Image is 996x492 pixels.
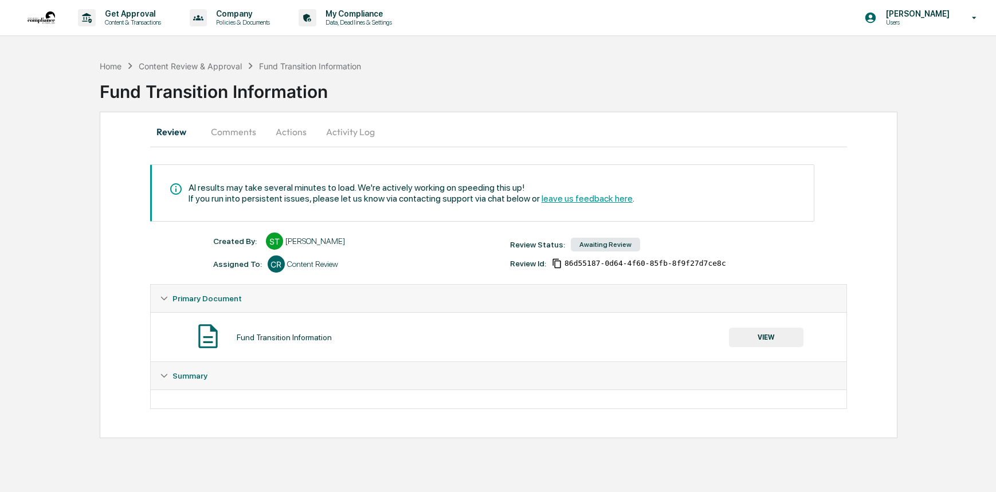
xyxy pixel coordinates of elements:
[317,118,384,145] button: Activity Log
[172,294,242,303] span: Primary Document
[571,238,640,251] div: Awaiting Review
[265,118,317,145] button: Actions
[877,9,955,18] p: [PERSON_NAME]
[189,193,634,204] div: If you run into persistent issues, please let us know via contacting support via chat below or .
[287,259,338,269] div: Content Review
[150,118,202,145] button: Review
[729,328,803,347] button: VIEW
[151,362,847,389] div: Summary
[207,9,276,18] p: Company
[877,18,955,26] p: Users
[542,193,633,204] span: leave us feedback here
[237,333,332,342] div: Fund Transition Information
[316,9,398,18] p: My Compliance
[268,255,285,273] div: CR
[96,18,167,26] p: Content & Transactions
[202,118,265,145] button: Comments
[28,11,55,24] img: logo
[139,61,242,71] div: Content Review & Approval
[172,371,207,380] span: Summary
[151,285,847,312] div: Primary Document
[285,237,345,246] div: [PERSON_NAME]
[510,259,546,268] div: Review Id:
[259,61,361,71] div: Fund Transition Information
[151,389,847,408] div: Summary
[151,312,847,361] div: Primary Document
[100,61,121,71] div: Home
[316,18,398,26] p: Data, Deadlines & Settings
[213,259,262,269] div: Assigned To:
[100,72,996,102] div: Fund Transition Information
[194,322,222,351] img: Document Icon
[207,18,276,26] p: Policies & Documents
[266,233,283,250] div: ST
[564,259,726,268] span: 86d55187-0d64-4f60-85fb-8f9f27d7ce8c
[552,258,562,269] span: Copy Id
[150,118,848,145] div: secondary tabs example
[96,9,167,18] p: Get Approval
[213,237,260,246] div: Created By: ‎ ‎
[510,240,565,249] div: Review Status:
[189,182,634,193] div: AI results may take several minutes to load. We're actively working on speeding this up!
